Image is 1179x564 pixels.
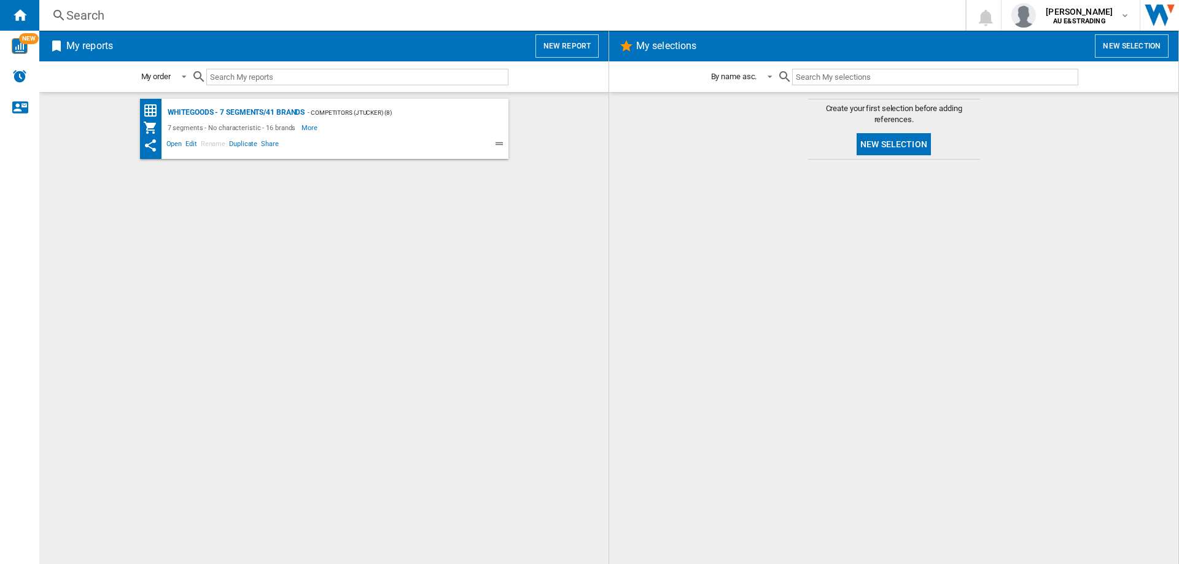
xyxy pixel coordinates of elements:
[143,103,165,118] div: Price Matrix
[227,138,259,153] span: Duplicate
[792,69,1078,85] input: Search My selections
[12,38,28,54] img: wise-card.svg
[1011,3,1036,28] img: profile.jpg
[711,72,757,81] div: By name asc.
[1053,17,1106,25] b: AU E&STRADING
[302,120,319,135] span: More
[305,105,483,120] div: - Competitors (jtucker) (8)
[19,33,39,44] span: NEW
[143,138,158,153] ng-md-icon: This report has been shared with you
[535,34,599,58] button: New report
[1095,34,1169,58] button: New selection
[206,69,508,85] input: Search My reports
[184,138,199,153] span: Edit
[1046,6,1113,18] span: [PERSON_NAME]
[199,138,227,153] span: Rename
[141,72,171,81] div: My order
[165,120,302,135] div: 7 segments - No characteristic - 16 brands
[165,138,184,153] span: Open
[12,69,27,83] img: alerts-logo.svg
[808,103,980,125] span: Create your first selection before adding references.
[634,34,699,58] h2: My selections
[857,133,931,155] button: New selection
[143,120,165,135] div: My Assortment
[66,7,933,24] div: Search
[64,34,115,58] h2: My reports
[165,105,305,120] div: WHITEGOODS - 7 segments/41 brands
[259,138,281,153] span: Share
